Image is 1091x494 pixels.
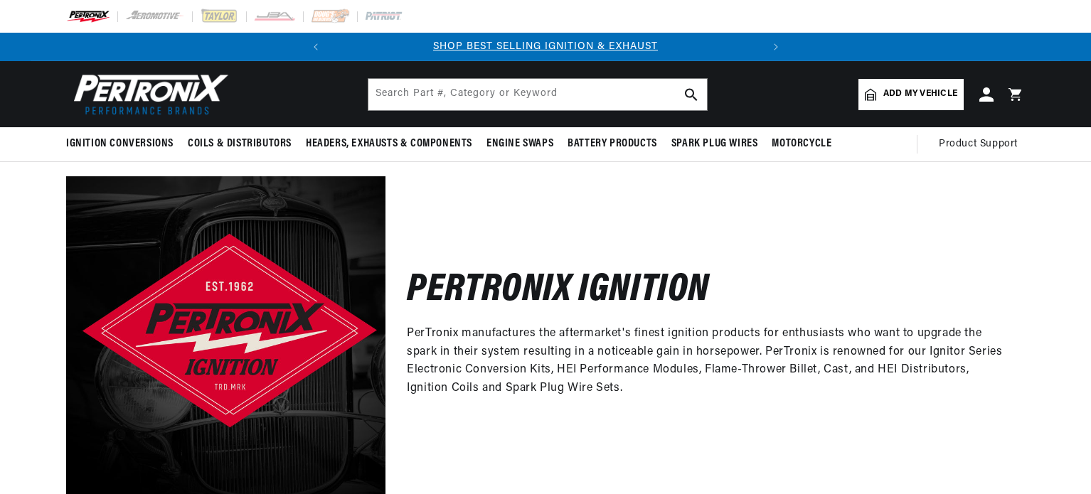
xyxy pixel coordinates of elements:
[939,136,1018,152] span: Product Support
[188,136,292,151] span: Coils & Distributors
[31,33,1060,61] slideshow-component: Translation missing: en.sections.announcements.announcement_bar
[330,39,762,55] div: 1 of 2
[368,79,707,110] input: Search Part #, Category or Keyword
[181,127,299,161] summary: Coils & Distributors
[407,274,709,308] h2: Pertronix Ignition
[306,136,472,151] span: Headers, Exhausts & Components
[883,87,957,101] span: Add my vehicle
[939,127,1025,161] summary: Product Support
[330,39,762,55] div: Announcement
[664,127,765,161] summary: Spark Plug Wires
[66,70,230,119] img: Pertronix
[568,136,657,151] span: Battery Products
[302,33,330,61] button: Translation missing: en.sections.announcements.previous_announcement
[66,127,181,161] summary: Ignition Conversions
[676,79,707,110] button: search button
[479,127,560,161] summary: Engine Swaps
[66,136,174,151] span: Ignition Conversions
[772,136,831,151] span: Motorcycle
[407,325,1004,397] p: PerTronix manufactures the aftermarket's finest ignition products for enthusiasts who want to upg...
[671,136,758,151] span: Spark Plug Wires
[486,136,553,151] span: Engine Swaps
[765,127,839,161] summary: Motorcycle
[299,127,479,161] summary: Headers, Exhausts & Components
[560,127,664,161] summary: Battery Products
[858,79,964,110] a: Add my vehicle
[433,41,658,52] a: SHOP BEST SELLING IGNITION & EXHAUST
[762,33,790,61] button: Translation missing: en.sections.announcements.next_announcement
